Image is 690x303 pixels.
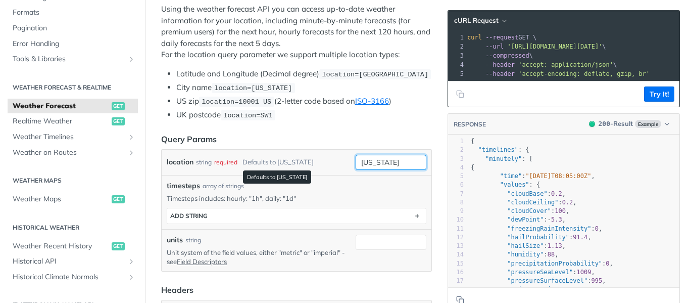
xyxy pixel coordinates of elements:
span: : { [471,146,529,153]
a: Weather Recent Historyget [8,239,138,254]
span: "dewPoint" [507,216,544,223]
li: Latitude and Longitude (Decimal degree) [176,68,432,80]
span: 1.13 [548,242,562,249]
span: Weather on Routes [13,148,125,158]
span: "pressureSeaLevel" [507,269,573,276]
span: Pagination [13,23,135,33]
button: Show subpages for Tools & Libraries [127,55,135,63]
div: ADD string [170,212,208,220]
a: Weather on RoutesShow subpages for Weather on Routes [8,145,138,160]
span: 'accept: application/json' [518,61,613,68]
span: Weather Maps [13,194,109,204]
span: Weather Timelines [13,132,125,142]
span: "cloudCover" [507,207,551,214]
span: get [112,117,125,125]
span: "cloudBase" [507,190,547,197]
span: 100 [555,207,566,214]
span: \ [467,43,606,50]
span: 0 [606,260,609,267]
span: - [548,216,551,223]
div: 1 [448,137,464,146]
div: string [196,155,212,169]
button: Show subpages for Historical API [127,257,135,266]
a: Error Handling [8,36,138,52]
span: Realtime Weather [13,116,109,126]
a: Weather Mapsget [8,192,138,207]
div: string [185,236,201,245]
div: 12 [448,233,464,242]
span: --compressed [485,52,529,59]
button: Copy to clipboard [453,86,467,102]
span: 91.4 [573,234,587,241]
span: GET \ [467,34,536,41]
span: get [112,242,125,250]
div: 14 [448,250,464,259]
div: 5 [448,172,464,181]
span: "timelines" [478,146,518,153]
a: Tools & LibrariesShow subpages for Tools & Libraries [8,52,138,67]
span: get [112,195,125,203]
span: --url [485,43,504,50]
a: Historical Climate NormalsShow subpages for Historical Climate Normals [8,270,138,285]
span: { [471,164,474,171]
div: 4 [448,163,464,172]
button: Show subpages for Historical Climate Normals [127,273,135,281]
a: Historical APIShow subpages for Historical API [8,254,138,269]
div: - Result [599,119,633,129]
div: array of strings [203,182,244,191]
span: : , [471,251,559,258]
span: 200 [589,121,595,127]
div: 5 [448,69,465,78]
span: : , [471,216,566,223]
button: Show subpages for Weather Timelines [127,133,135,141]
span: "humidity" [507,251,544,258]
button: 200200-ResultExample [584,119,674,129]
div: 8 [448,198,464,207]
span: { [471,138,474,145]
span: "precipitationProbability" [507,260,602,267]
span: : , [471,225,602,232]
span: get [112,102,125,110]
button: cURL Request [451,16,510,26]
span: Formats [13,8,135,18]
span: 0.2 [551,190,562,197]
button: ADD string [167,208,426,224]
span: : , [471,242,566,249]
span: 200 [599,120,610,127]
span: location=10001 US [202,98,271,106]
span: 5.3 [551,216,562,223]
div: 2 [448,42,465,51]
div: 11 [448,225,464,233]
span: Tools & Libraries [13,54,125,64]
button: Show subpages for Weather on Routes [127,149,135,157]
span: : , [471,199,577,206]
div: 18 [448,285,464,294]
span: Weather Recent History [13,241,109,251]
span: location=[GEOGRAPHIC_DATA] [322,71,428,78]
a: ISO-3166 [355,96,389,106]
span: 995 [591,277,602,284]
h2: Weather Maps [8,176,138,185]
span: : , [471,260,613,267]
span: : , [471,269,595,276]
span: Weather Forecast [13,101,109,111]
div: 10 [448,215,464,224]
span: : [ [471,155,533,162]
span: location=SW1 [223,112,272,119]
li: US zip (2-letter code based on ) [176,96,432,107]
label: location [167,155,193,169]
p: Using the weather forecast API you can access up-to-date weather information for your location, i... [161,4,432,61]
span: "hailSize" [507,242,544,249]
span: "freezingRainIntensity" [507,225,591,232]
span: Example [635,120,661,128]
div: 7 [448,190,464,198]
a: Formats [8,5,138,20]
span: "rainIntensity" [507,286,562,293]
span: Historical Climate Normals [13,272,125,282]
span: "pressureSurfaceLevel" [507,277,587,284]
h2: Weather Forecast & realtime [8,83,138,92]
div: Query Params [161,133,217,145]
a: Pagination [8,21,138,36]
div: 16 [448,268,464,277]
span: --request [485,34,518,41]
